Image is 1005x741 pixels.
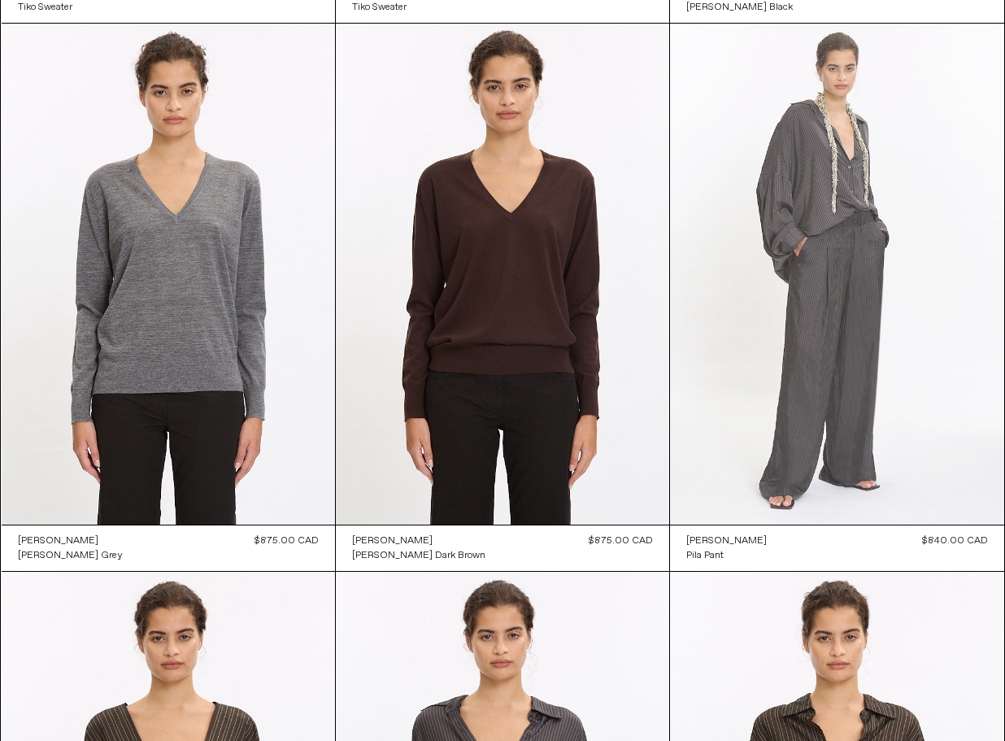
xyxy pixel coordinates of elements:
[352,1,407,15] div: Tiko Sweater
[18,534,123,548] a: [PERSON_NAME]
[686,548,767,563] a: Pila Pant
[352,549,485,563] div: [PERSON_NAME] Dark Brown
[352,534,433,548] div: [PERSON_NAME]
[336,24,669,524] img: Dries Van Noten Tuomas Sweater in dark brown
[352,548,485,563] a: [PERSON_NAME] Dark Brown
[352,534,485,548] a: [PERSON_NAME]
[670,24,1003,525] img: Dries Van Noten Pila Pants
[922,534,988,548] div: $840.00 CAD
[255,534,319,548] div: $875.00 CAD
[686,549,724,563] div: Pila Pant
[18,1,72,15] div: Tiko Sweater
[18,548,123,563] a: [PERSON_NAME] Grey
[18,534,98,548] div: [PERSON_NAME]
[686,534,767,548] a: [PERSON_NAME]
[18,549,123,563] div: [PERSON_NAME] Grey
[589,534,653,548] div: $875.00 CAD
[686,534,767,548] div: [PERSON_NAME]
[2,24,335,524] img: Dries Van Noten Tuomas Sweater in grey
[686,1,793,15] div: [PERSON_NAME] Black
